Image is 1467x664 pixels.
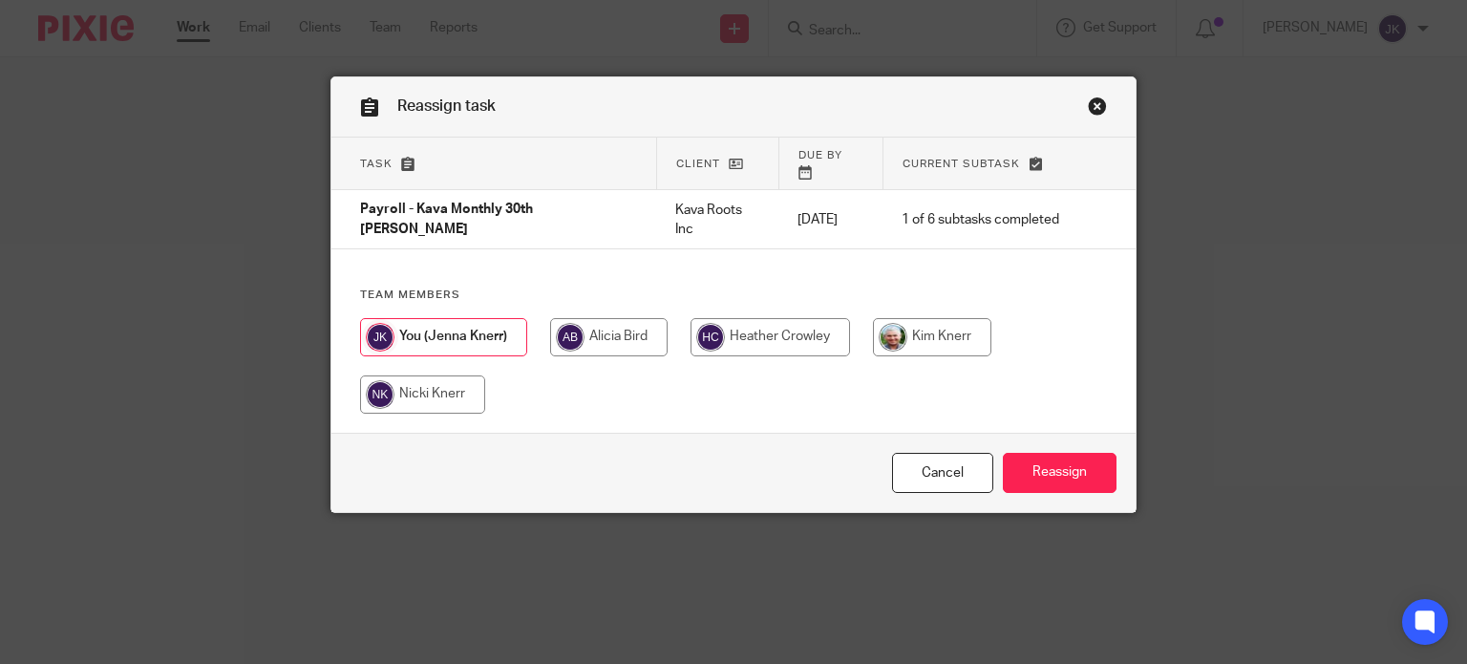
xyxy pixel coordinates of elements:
[1003,453,1116,494] input: Reassign
[798,150,842,161] span: Due by
[360,159,393,169] span: Task
[797,210,863,229] p: [DATE]
[903,159,1020,169] span: Current subtask
[1088,96,1107,122] a: Close this dialog window
[397,98,496,114] span: Reassign task
[675,201,759,240] p: Kava Roots Inc
[676,159,720,169] span: Client
[892,453,993,494] a: Close this dialog window
[360,288,1108,303] h4: Team members
[882,190,1078,249] td: 1 of 6 subtasks completed
[360,203,533,237] span: Payroll - Kava Monthly 30th [PERSON_NAME]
